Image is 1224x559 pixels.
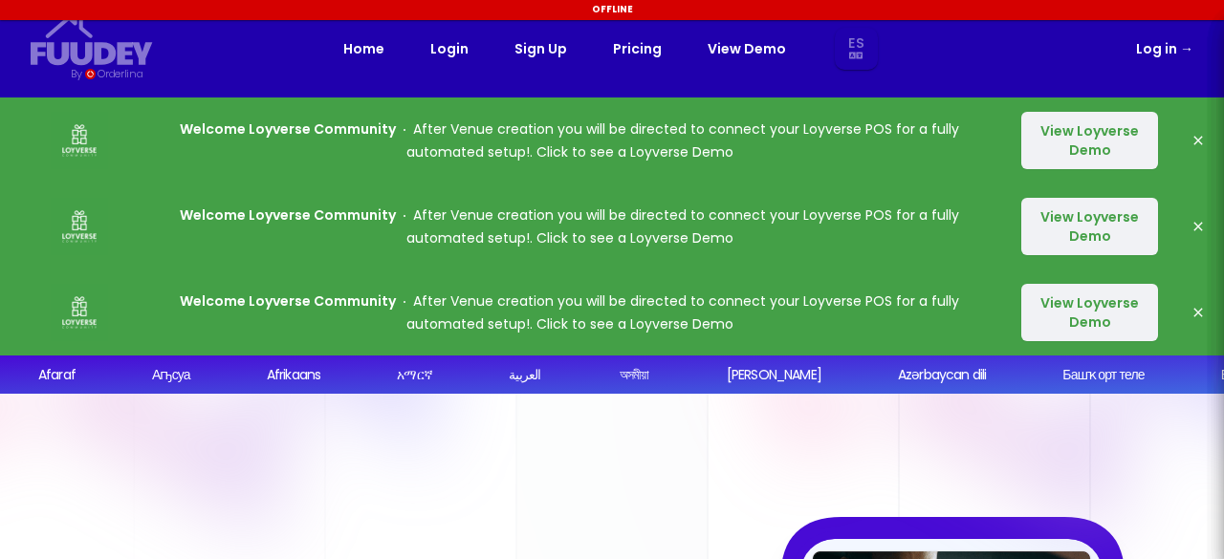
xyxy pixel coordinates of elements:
p: After Venue creation you will be directed to connect your Loyverse POS for a fully automated setu... [145,204,994,249]
a: Login [430,37,469,60]
div: العربية [509,365,540,385]
strong: Welcome Loyverse Community [180,119,396,139]
div: [PERSON_NAME] [726,365,820,385]
a: Sign Up [514,37,567,60]
div: Afrikaans [266,365,319,385]
div: አማርኛ [397,365,432,385]
div: অসমীয়া [619,365,648,385]
p: After Venue creation you will be directed to connect your Loyverse POS for a fully automated setu... [145,118,994,163]
div: Orderlina [98,66,142,82]
a: Log in [1136,37,1193,60]
div: Afaraf [37,365,75,385]
div: By [71,66,81,82]
div: Башҡорт теле [1062,365,1144,385]
a: View Demo [708,37,786,60]
button: View Loyverse Demo [1021,112,1158,169]
a: Pricing [613,37,662,60]
div: Azərbaycan dili [897,365,985,385]
strong: Welcome Loyverse Community [180,291,396,311]
p: After Venue creation you will be directed to connect your Loyverse POS for a fully automated setu... [145,290,994,335]
button: View Loyverse Demo [1021,284,1158,341]
strong: Welcome Loyverse Community [180,205,396,225]
a: Home [343,37,384,60]
svg: {/* Added fill="currentColor" here */} {/* This rectangle defines the background. Its explicit fi... [31,15,153,66]
span: → [1180,39,1193,58]
div: Аҧсуа [151,365,189,385]
div: Offline [3,3,1221,16]
button: View Loyverse Demo [1021,198,1158,255]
